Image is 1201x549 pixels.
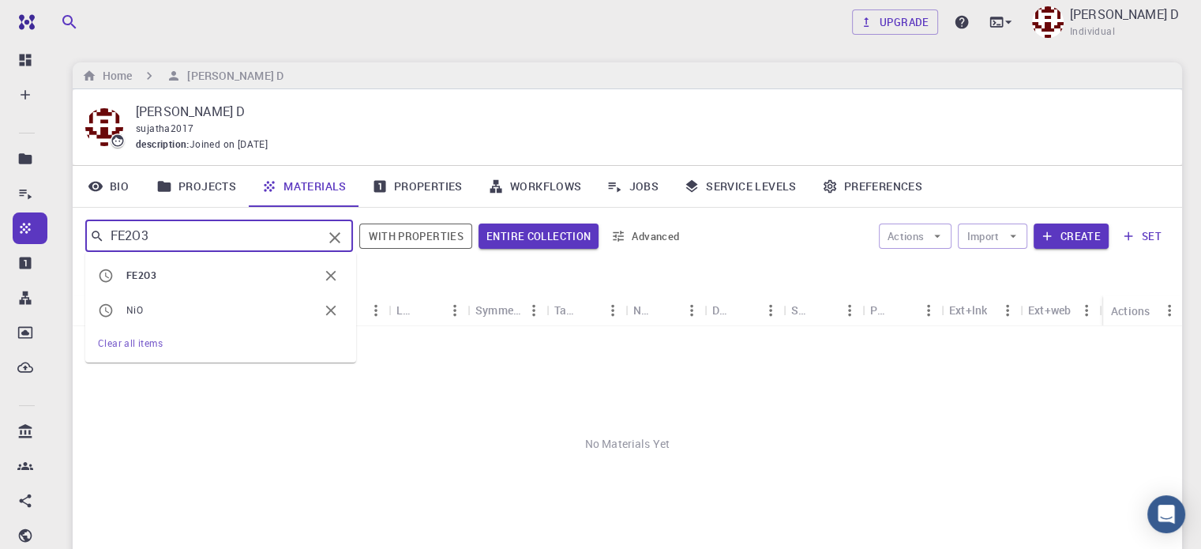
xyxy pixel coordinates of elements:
span: Support [32,11,88,25]
div: Default [712,295,733,325]
a: Bio [73,166,144,207]
button: Menu [521,298,546,323]
div: Lattice [388,295,467,325]
span: Individual [1070,24,1115,39]
div: Non-periodic [633,295,654,325]
button: Menu [758,298,783,323]
div: Ext+web [1020,295,1099,325]
div: Symmetry [475,295,521,325]
a: Properties [359,166,475,207]
div: Unit Cell Formula [310,295,388,325]
span: Filter throughout whole library including sets (folders) [479,224,599,249]
a: Jobs [594,166,671,207]
div: Open Intercom Messenger [1147,495,1185,533]
button: Actions [879,224,952,249]
nav: breadcrumb [79,67,287,85]
div: Shared [783,295,862,325]
button: Menu [916,298,941,323]
button: Sort [812,298,837,323]
button: Sort [575,298,600,323]
a: Service Levels [671,166,809,207]
div: Public [862,295,941,325]
div: Shared [791,295,812,325]
div: Ext+web [1028,295,1071,325]
h6: [PERSON_NAME] D [181,67,283,85]
button: Menu [1074,298,1099,323]
img: logo [13,14,35,30]
button: Sort [733,298,758,323]
div: Tags [554,295,575,325]
span: NiO [126,303,143,316]
button: Menu [679,298,704,323]
div: Actions [1111,295,1150,326]
button: Menu [363,298,388,323]
span: sujatha2017 [136,122,193,134]
button: Menu [995,298,1020,323]
a: Projects [144,166,249,207]
h6: Home [96,67,132,85]
button: Import [958,224,1026,249]
img: SUJATHA D [1032,6,1064,38]
div: Ext+lnk [941,295,1020,325]
span: FE2O3 [126,269,156,281]
a: Materials [249,166,359,207]
button: Sort [891,298,916,323]
button: Menu [600,298,625,323]
div: Non-periodic [625,295,704,325]
div: Default [704,295,783,325]
span: Clear all items [98,337,163,349]
button: Advanced [605,224,687,249]
button: Entire collection [479,224,599,249]
a: Workflows [475,166,595,207]
button: Menu [1157,298,1182,323]
div: Ext+lnk [949,295,987,325]
a: Upgrade [852,9,938,35]
span: description : [136,137,190,152]
span: Joined on [DATE] [190,137,268,152]
p: [PERSON_NAME] D [136,102,1157,121]
div: Public [870,295,891,325]
button: set [1115,224,1169,249]
div: Actions [1103,295,1182,326]
p: [PERSON_NAME] D [1070,5,1179,24]
div: Lattice [396,295,417,325]
a: Preferences [809,166,935,207]
button: Sort [417,298,442,323]
button: With properties [359,224,472,249]
button: Menu [837,298,862,323]
button: Sort [654,298,679,323]
div: Symmetry [467,295,546,325]
button: Create [1034,224,1109,249]
button: Menu [442,298,467,323]
button: Columns [84,268,111,293]
button: Clear [322,225,347,250]
div: Tags [546,295,625,325]
span: Show only materials with calculated properties [359,224,472,249]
